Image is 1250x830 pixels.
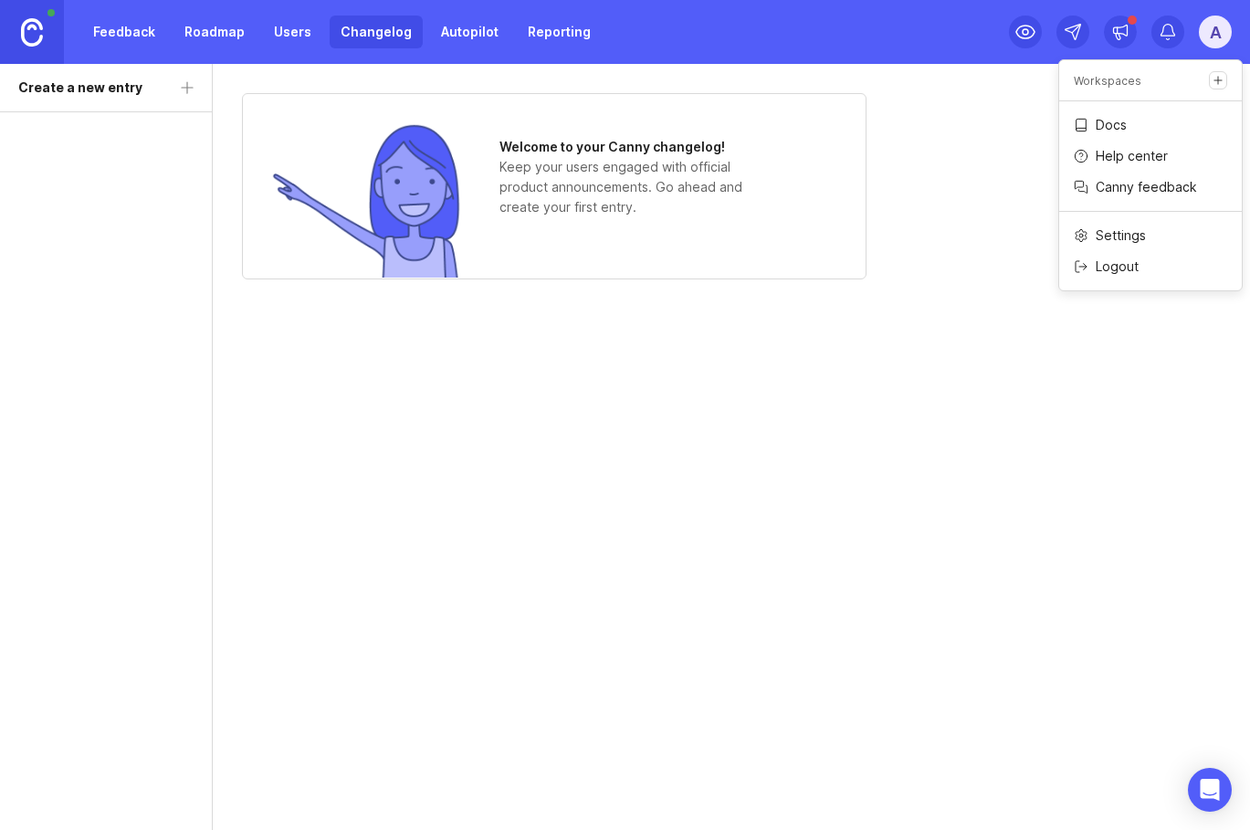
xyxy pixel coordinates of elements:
a: Users [263,16,322,48]
a: Create a new workspace [1209,71,1227,89]
img: Canny Home [21,18,43,47]
a: Roadmap [173,16,256,48]
p: Logout [1096,257,1139,276]
p: Help center [1096,147,1168,165]
button: A [1199,16,1232,48]
a: Canny feedback [1059,173,1242,202]
p: Canny feedback [1096,178,1197,196]
a: Docs [1059,110,1242,140]
a: Settings [1059,221,1242,250]
a: Reporting [517,16,602,48]
a: Help center [1059,142,1242,171]
p: Docs [1096,116,1127,134]
img: no entries [271,122,463,278]
p: Settings [1096,226,1146,245]
a: Feedback [82,16,166,48]
p: Keep your users engaged with official product announcements. Go ahead and create your first entry. [499,157,773,217]
div: Create a new entry [18,78,142,98]
div: Open Intercom Messenger [1188,768,1232,812]
p: Workspaces [1074,73,1141,89]
a: Autopilot [430,16,509,48]
a: Changelog [330,16,423,48]
h1: Welcome to your Canny changelog! [499,137,773,157]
